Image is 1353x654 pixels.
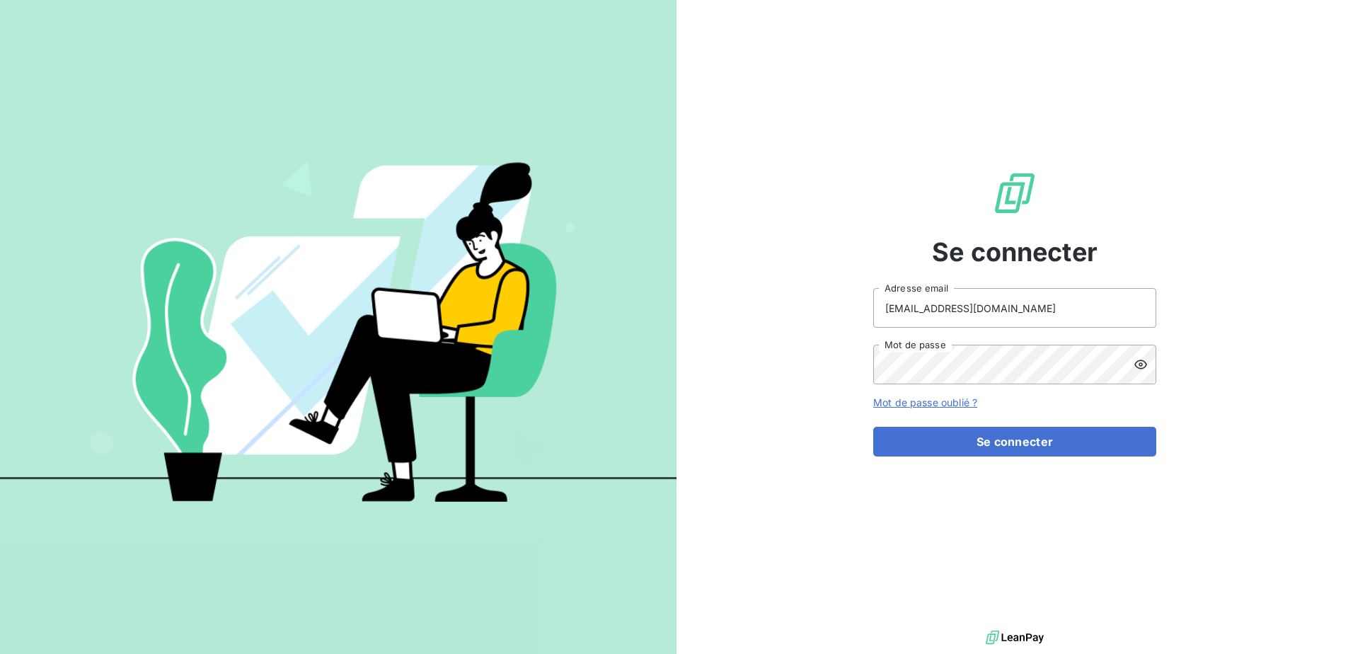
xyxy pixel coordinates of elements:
[873,288,1156,328] input: placeholder
[873,396,977,408] a: Mot de passe oublié ?
[932,233,1098,271] span: Se connecter
[986,627,1044,648] img: logo
[873,427,1156,457] button: Se connecter
[992,171,1037,216] img: Logo LeanPay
